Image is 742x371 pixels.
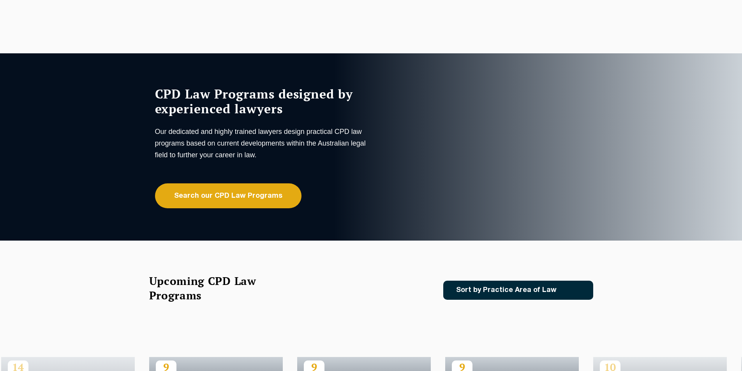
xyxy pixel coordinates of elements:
[569,287,578,294] img: Icon
[155,183,301,208] a: Search our CPD Law Programs
[149,274,276,302] h2: Upcoming CPD Law Programs
[443,281,593,300] a: Sort by Practice Area of Law
[155,86,369,116] h1: CPD Law Programs designed by experienced lawyers
[155,126,369,161] p: Our dedicated and highly trained lawyers design practical CPD law programs based on current devel...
